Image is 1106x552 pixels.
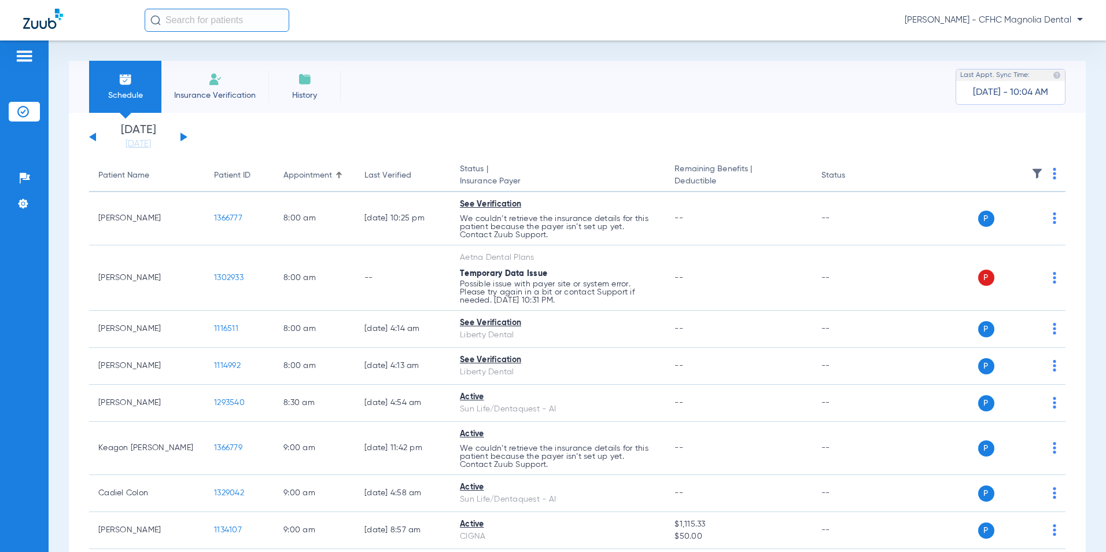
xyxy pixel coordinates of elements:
span: Deductible [674,175,802,187]
span: $1,115.33 [674,518,802,531]
div: Active [460,391,656,403]
div: Liberty Dental [460,366,656,378]
th: Status [812,160,890,192]
div: Patient ID [214,170,265,182]
span: P [978,321,994,337]
img: Manual Insurance Verification [208,72,222,86]
span: 1302933 [214,274,244,282]
span: 1114992 [214,362,241,370]
span: 1366777 [214,214,242,222]
span: -- [674,274,683,282]
img: group-dot-blue.svg [1053,487,1056,499]
span: History [277,90,332,101]
div: Patient Name [98,170,196,182]
span: P [978,485,994,502]
div: Active [460,428,656,440]
td: -- [812,348,890,385]
img: filter.svg [1031,168,1043,179]
div: Appointment [283,170,346,182]
td: 9:00 AM [274,422,355,475]
td: Cadiel Colon [89,475,205,512]
td: 9:00 AM [274,475,355,512]
div: Last Verified [364,170,441,182]
td: [DATE] 4:14 AM [355,311,451,348]
span: 1116511 [214,325,238,333]
img: group-dot-blue.svg [1053,323,1056,334]
td: -- [812,192,890,245]
div: Sun Life/Dentaquest - AI [460,403,656,415]
div: See Verification [460,317,656,329]
td: -- [355,245,451,311]
span: -- [674,214,683,222]
td: 8:00 AM [274,245,355,311]
div: See Verification [460,198,656,211]
span: Insurance Verification [170,90,260,101]
img: Schedule [119,72,132,86]
span: -- [674,444,683,452]
span: P [978,270,994,286]
td: 8:30 AM [274,385,355,422]
img: group-dot-blue.svg [1053,397,1056,409]
td: 8:00 AM [274,192,355,245]
div: CIGNA [460,531,656,543]
td: 8:00 AM [274,348,355,385]
td: [DATE] 4:13 AM [355,348,451,385]
div: Active [460,481,656,494]
img: group-dot-blue.svg [1053,212,1056,224]
img: group-dot-blue.svg [1053,442,1056,454]
td: -- [812,475,890,512]
span: P [978,211,994,227]
p: We couldn’t retrieve the insurance details for this patient because the payer isn’t set up yet. C... [460,444,656,469]
span: 1329042 [214,489,244,497]
span: 1293540 [214,399,245,407]
span: $50.00 [674,531,802,543]
td: [DATE] 4:58 AM [355,475,451,512]
td: -- [812,245,890,311]
p: We couldn’t retrieve the insurance details for this patient because the payer isn’t set up yet. C... [460,215,656,239]
div: See Verification [460,354,656,366]
td: -- [812,512,890,549]
td: -- [812,311,890,348]
td: -- [812,422,890,475]
td: [DATE] 11:42 PM [355,422,451,475]
img: History [298,72,312,86]
img: group-dot-blue.svg [1053,360,1056,371]
td: 8:00 AM [274,311,355,348]
td: [DATE] 4:54 AM [355,385,451,422]
p: Possible issue with payer site or system error. Please try again in a bit or contact Support if n... [460,280,656,304]
span: P [978,395,994,411]
td: [DATE] 8:57 AM [355,512,451,549]
div: Last Verified [364,170,411,182]
span: Temporary Data Issue [460,270,547,278]
span: Last Appt. Sync Time: [960,69,1030,81]
span: -- [674,325,683,333]
div: Aetna Dental Plans [460,252,656,264]
input: Search for patients [145,9,289,32]
span: 1366779 [214,444,242,452]
img: Search Icon [150,15,161,25]
iframe: Chat Widget [1048,496,1106,552]
span: [PERSON_NAME] - CFHC Magnolia Dental [905,14,1083,26]
img: hamburger-icon [15,49,34,63]
span: -- [674,399,683,407]
span: P [978,358,994,374]
img: last sync help info [1053,71,1061,79]
td: -- [812,385,890,422]
li: [DATE] [104,124,173,150]
div: Active [460,518,656,531]
td: 9:00 AM [274,512,355,549]
span: 1134107 [214,526,242,534]
td: Keagon [PERSON_NAME] [89,422,205,475]
span: [DATE] - 10:04 AM [973,87,1048,98]
td: [PERSON_NAME] [89,348,205,385]
span: -- [674,489,683,497]
span: Schedule [98,90,153,101]
td: [DATE] 10:25 PM [355,192,451,245]
div: Sun Life/Dentaquest - AI [460,494,656,506]
div: Liberty Dental [460,329,656,341]
div: Patient ID [214,170,250,182]
div: Appointment [283,170,332,182]
span: Insurance Payer [460,175,656,187]
td: [PERSON_NAME] [89,385,205,422]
